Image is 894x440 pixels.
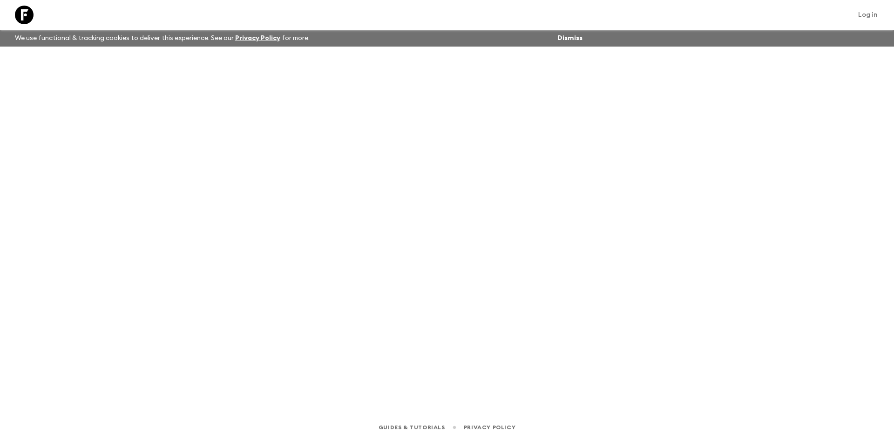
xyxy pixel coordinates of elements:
p: We use functional & tracking cookies to deliver this experience. See our for more. [11,30,313,47]
a: Log in [853,8,883,21]
a: Privacy Policy [464,422,515,433]
a: Privacy Policy [235,35,280,41]
a: Guides & Tutorials [379,422,445,433]
button: Dismiss [555,32,585,45]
